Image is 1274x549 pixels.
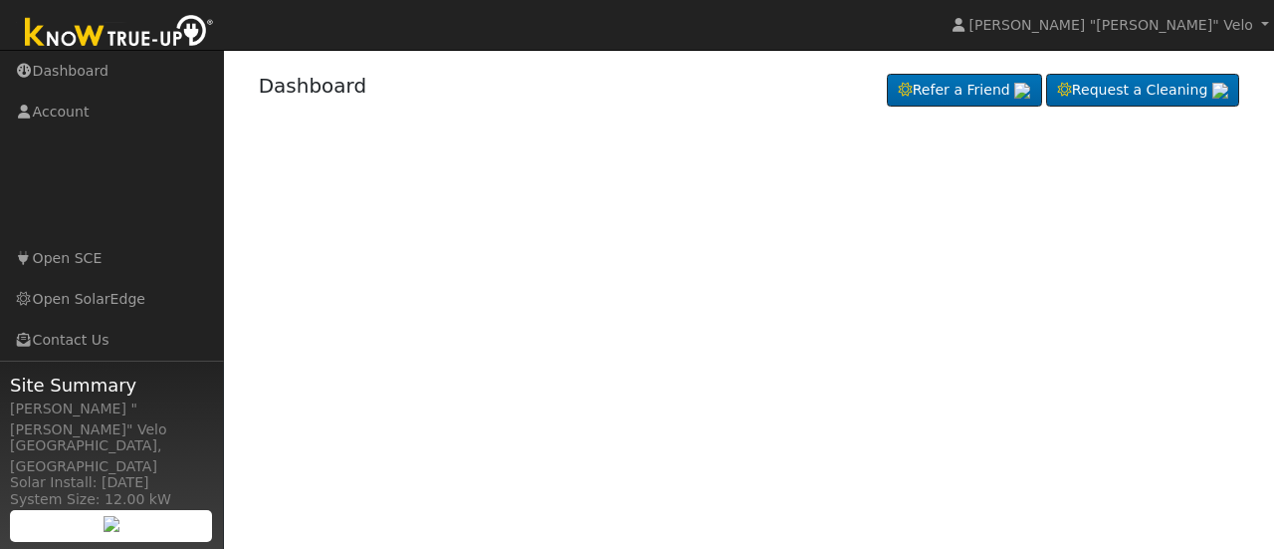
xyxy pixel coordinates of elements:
[10,472,213,493] div: Solar Install: [DATE]
[10,435,213,477] div: [GEOGRAPHIC_DATA], [GEOGRAPHIC_DATA]
[1046,74,1239,108] a: Request a Cleaning
[1014,83,1030,99] img: retrieve
[968,17,1253,33] span: [PERSON_NAME] "[PERSON_NAME]" Velo
[887,74,1042,108] a: Refer a Friend
[10,399,213,440] div: [PERSON_NAME] "[PERSON_NAME]" Velo
[1212,83,1228,99] img: retrieve
[104,516,119,532] img: retrieve
[15,11,224,56] img: Know True-Up
[259,74,367,98] a: Dashboard
[10,489,213,510] div: System Size: 12.00 kW
[10,372,213,399] span: Site Summary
